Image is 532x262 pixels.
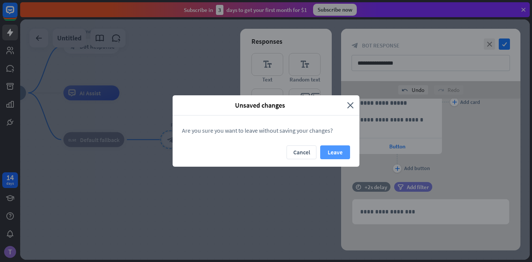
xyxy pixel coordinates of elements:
[287,145,316,159] button: Cancel
[347,101,354,110] i: close
[182,127,333,134] span: Are you sure you want to leave without saving your changes?
[6,3,28,25] button: Open LiveChat chat widget
[320,145,350,159] button: Leave
[178,101,341,110] span: Unsaved changes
